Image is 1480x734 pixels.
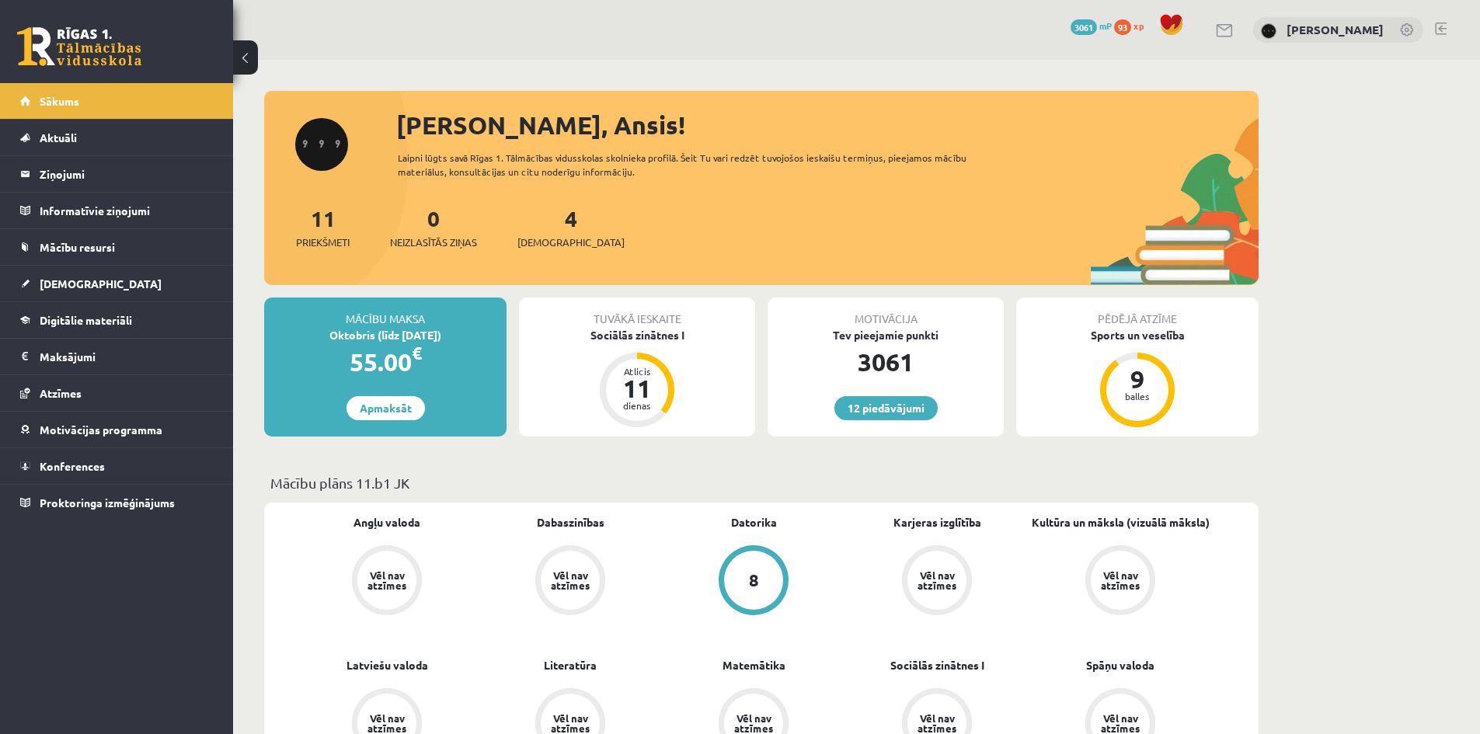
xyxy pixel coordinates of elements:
[20,485,214,520] a: Proktoringa izmēģinājums
[40,240,115,254] span: Mācību resursi
[396,106,1259,144] div: [PERSON_NAME], Ansis!
[890,657,984,673] a: Sociālās zinātnes I
[768,327,1004,343] div: Tev pieejamie punkti
[20,448,214,484] a: Konferences
[20,120,214,155] a: Aktuāli
[20,339,214,374] a: Maksājumi
[296,235,350,250] span: Priekšmeti
[1134,19,1144,32] span: xp
[834,396,938,420] a: 12 piedāvājumi
[723,657,785,673] a: Matemātika
[1016,327,1259,343] div: Sports un veselība
[40,130,77,144] span: Aktuāli
[519,297,755,327] div: Tuvākā ieskaite
[731,514,777,530] a: Datorika
[390,204,477,250] a: 0Neizlasītās ziņas
[732,713,775,733] div: Vēl nav atzīmes
[20,412,214,447] a: Motivācijas programma
[40,339,214,374] legend: Maksājumi
[1099,713,1142,733] div: Vēl nav atzīmes
[20,83,214,119] a: Sākums
[893,514,981,530] a: Karjeras izglītība
[915,570,959,590] div: Vēl nav atzīmes
[614,367,660,376] div: Atlicis
[20,229,214,265] a: Mācību resursi
[1114,367,1161,391] div: 9
[264,297,507,327] div: Mācību maksa
[1086,657,1154,673] a: Spāņu valoda
[40,94,79,108] span: Sākums
[365,570,409,590] div: Vēl nav atzīmes
[390,235,477,250] span: Neizlasītās ziņas
[548,570,592,590] div: Vēl nav atzīmes
[1261,23,1276,39] img: Ansis Eglājs
[517,235,625,250] span: [DEMOGRAPHIC_DATA]
[40,193,214,228] legend: Informatīvie ziņojumi
[1114,19,1131,35] span: 93
[768,297,1004,327] div: Motivācija
[20,302,214,338] a: Digitālie materiāli
[264,343,507,381] div: 55.00
[1114,19,1151,32] a: 93 xp
[20,156,214,192] a: Ziņojumi
[346,396,425,420] a: Apmaksāt
[1032,514,1210,530] a: Kultūra un māksla (vizuālā māksla)
[1114,391,1161,401] div: balles
[749,572,759,589] div: 8
[20,375,214,411] a: Atzīmes
[1071,19,1097,35] span: 3061
[1099,19,1112,32] span: mP
[915,713,959,733] div: Vēl nav atzīmes
[40,313,132,327] span: Digitālie materiāli
[40,496,175,510] span: Proktoringa izmēģinājums
[479,545,662,618] a: Vēl nav atzīmes
[1016,327,1259,430] a: Sports un veselība 9 balles
[40,459,105,473] span: Konferences
[365,713,409,733] div: Vēl nav atzīmes
[20,193,214,228] a: Informatīvie ziņojumi
[1029,545,1212,618] a: Vēl nav atzīmes
[548,713,592,733] div: Vēl nav atzīmes
[270,472,1252,493] p: Mācību plāns 11.b1 JK
[519,327,755,430] a: Sociālās zinātnes I Atlicis 11 dienas
[614,376,660,401] div: 11
[20,266,214,301] a: [DEMOGRAPHIC_DATA]
[264,327,507,343] div: Oktobris (līdz [DATE])
[353,514,420,530] a: Angļu valoda
[768,343,1004,381] div: 3061
[845,545,1029,618] a: Vēl nav atzīmes
[40,386,82,400] span: Atzīmes
[398,151,994,179] div: Laipni lūgts savā Rīgas 1. Tālmācības vidusskolas skolnieka profilā. Šeit Tu vari redzēt tuvojošo...
[544,657,597,673] a: Literatūra
[1099,570,1142,590] div: Vēl nav atzīmes
[40,423,162,437] span: Motivācijas programma
[517,204,625,250] a: 4[DEMOGRAPHIC_DATA]
[40,156,214,192] legend: Ziņojumi
[614,401,660,410] div: dienas
[295,545,479,618] a: Vēl nav atzīmes
[1071,19,1112,32] a: 3061 mP
[296,204,350,250] a: 11Priekšmeti
[537,514,604,530] a: Dabaszinības
[662,545,845,618] a: 8
[17,27,141,66] a: Rīgas 1. Tālmācības vidusskola
[1016,297,1259,327] div: Pēdējā atzīme
[40,277,162,290] span: [DEMOGRAPHIC_DATA]
[412,342,422,364] span: €
[346,657,428,673] a: Latviešu valoda
[1287,22,1384,37] a: [PERSON_NAME]
[519,327,755,343] div: Sociālās zinātnes I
